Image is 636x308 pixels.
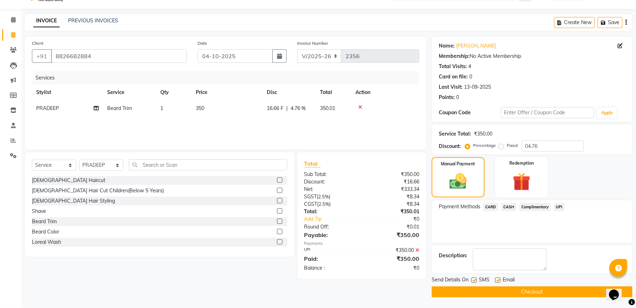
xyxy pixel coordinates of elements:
[598,17,623,28] button: Save
[36,105,59,111] span: PRADEEP
[362,223,425,231] div: ₹0.01
[444,171,472,191] img: _cash.svg
[439,53,625,60] div: No Active Membership
[319,201,330,207] span: 2.5%
[156,84,192,100] th: Qty
[439,73,468,81] div: Card on file:
[362,186,425,193] div: ₹333.34
[267,105,283,112] span: 16.66 F
[439,42,455,50] div: Name:
[304,160,321,167] span: Total
[299,254,362,263] div: Paid:
[362,264,425,272] div: ₹0
[362,171,425,178] div: ₹350.00
[479,276,490,285] span: SMS
[32,40,43,46] label: Client
[432,286,632,297] button: Checkout
[509,160,534,166] label: Redemption
[439,143,461,150] div: Discount:
[456,94,459,101] div: 0
[304,193,317,200] span: SGST
[351,84,419,100] th: Action
[103,84,156,100] th: Service
[32,84,103,100] th: Stylist
[554,17,595,28] button: Create New
[507,171,536,193] img: _gift.svg
[439,83,463,91] div: Last Visit:
[439,109,501,116] div: Coupon Code
[262,84,316,100] th: Disc
[507,142,518,149] label: Fixed
[320,105,335,111] span: 350.01
[32,197,115,205] div: [DEMOGRAPHIC_DATA] Hair Styling
[198,40,207,46] label: Date
[304,241,419,247] div: Payments
[299,264,362,272] div: Balance :
[32,49,52,63] button: +91
[299,208,362,215] div: Total:
[33,71,425,84] div: Services
[51,49,187,63] input: Search by Name/Mobile/Email/Code
[304,201,317,207] span: CGST
[439,252,467,259] div: Description:
[32,218,57,225] div: Beard Trim
[160,105,163,111] span: 1
[362,178,425,186] div: ₹16.66
[299,178,362,186] div: Discount:
[432,276,469,285] span: Send Details On
[362,200,425,208] div: ₹8.34
[196,105,204,111] span: 350
[439,130,471,138] div: Service Total:
[439,203,480,210] span: Payment Methods
[469,73,472,81] div: 0
[33,15,60,27] a: INVOICE
[32,187,164,194] div: [DEMOGRAPHIC_DATA] Hair Cut Children(Below 5 Years)
[32,228,59,236] div: Beard Color
[501,107,594,118] input: Enter Offer / Coupon Code
[519,203,551,211] span: Complimentary
[32,177,105,184] div: [DEMOGRAPHIC_DATA] Haircut
[192,84,262,100] th: Price
[297,40,328,46] label: Invoice Number
[299,247,362,254] div: UPI
[299,231,362,239] div: Payable:
[606,280,629,301] iframe: chat widget
[503,276,515,285] span: Email
[299,171,362,178] div: Sub Total:
[597,108,617,118] button: Apply
[362,231,425,239] div: ₹350.00
[362,247,425,254] div: ₹350.00
[474,130,492,138] div: ₹350.00
[439,63,467,70] div: Total Visits:
[32,208,46,215] div: Shave
[441,161,475,167] label: Manual Payment
[456,42,496,50] a: [PERSON_NAME]
[299,200,362,208] div: ( )
[107,105,132,111] span: Beard Trim
[362,208,425,215] div: ₹350.01
[372,215,425,223] div: ₹0
[32,238,61,246] div: Loreal Wash
[299,186,362,193] div: Net:
[129,159,287,170] input: Search or Scan
[319,194,329,199] span: 2.5%
[554,203,565,211] span: UPI
[483,203,498,211] span: CARD
[68,17,118,24] a: PREVIOUS INVOICES
[299,215,372,223] a: Add Tip
[362,193,425,200] div: ₹8.34
[291,105,306,112] span: 4.76 %
[439,94,455,101] div: Points:
[362,254,425,263] div: ₹350.00
[464,83,491,91] div: 13-09-2025
[316,84,351,100] th: Total
[439,53,470,60] div: Membership:
[468,63,471,70] div: 4
[501,203,516,211] span: CASH
[299,223,362,231] div: Round Off:
[299,193,362,200] div: ( )
[473,142,496,149] label: Percentage
[286,105,288,112] span: |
